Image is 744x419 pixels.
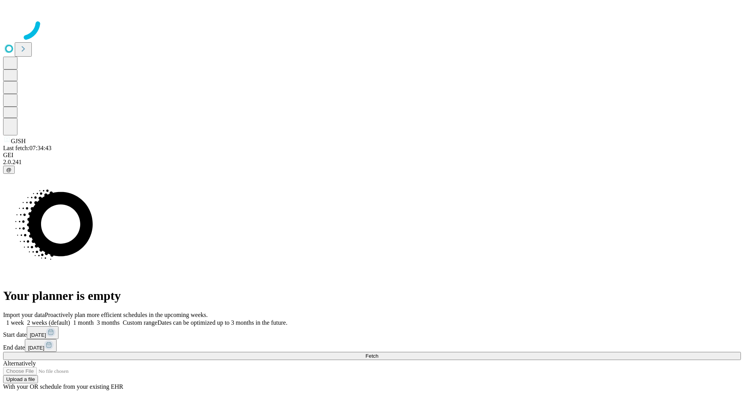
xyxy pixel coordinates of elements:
[157,319,287,326] span: Dates can be optimized up to 3 months in the future.
[27,319,70,326] span: 2 weeks (default)
[6,319,24,326] span: 1 week
[28,345,44,351] span: [DATE]
[3,166,15,174] button: @
[3,352,741,360] button: Fetch
[3,339,741,352] div: End date
[3,312,45,318] span: Import your data
[27,326,59,339] button: [DATE]
[6,167,12,173] span: @
[3,289,741,303] h1: Your planner is empty
[3,152,741,159] div: GEI
[25,339,57,352] button: [DATE]
[365,353,378,359] span: Fetch
[3,383,123,390] span: With your OR schedule from your existing EHR
[3,145,52,151] span: Last fetch: 07:34:43
[3,360,36,367] span: Alternatively
[30,332,46,338] span: [DATE]
[3,375,38,383] button: Upload a file
[3,159,741,166] div: 2.0.241
[45,312,208,318] span: Proactively plan more efficient schedules in the upcoming weeks.
[123,319,157,326] span: Custom range
[3,326,741,339] div: Start date
[97,319,120,326] span: 3 months
[11,138,26,144] span: GJSH
[73,319,94,326] span: 1 month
